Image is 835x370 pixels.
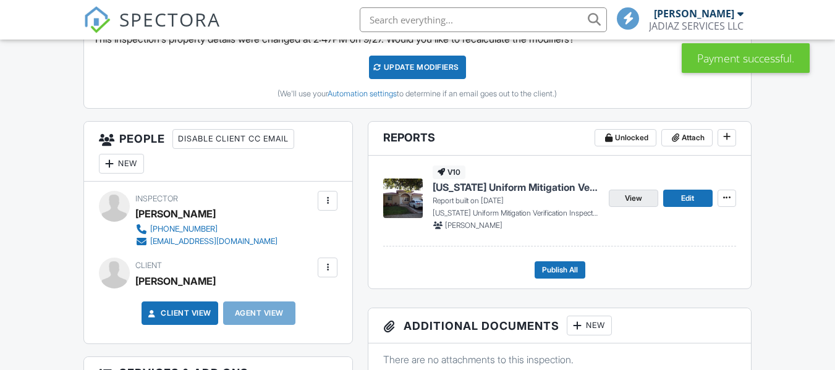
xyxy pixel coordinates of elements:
[682,43,810,73] div: Payment successful.
[93,89,742,99] div: (We'll use your to determine if an email goes out to the client.)
[83,17,221,43] a: SPECTORA
[84,23,751,108] div: This inspection's property details were changed at 2:47PM on 9/27. Would you like to recalculate ...
[83,6,111,33] img: The Best Home Inspection Software - Spectora
[135,223,278,235] a: [PHONE_NUMBER]
[368,308,750,343] h3: Additional Documents
[567,316,612,335] div: New
[135,261,162,270] span: Client
[369,56,466,79] div: UPDATE Modifiers
[119,6,221,32] span: SPECTORA
[84,122,352,182] h3: People
[99,154,144,174] div: New
[135,272,216,290] div: [PERSON_NAME]
[135,235,278,248] a: [EMAIL_ADDRESS][DOMAIN_NAME]
[135,204,216,223] div: [PERSON_NAME]
[135,194,178,203] span: Inspector
[360,7,607,32] input: Search everything...
[150,237,278,246] div: [EMAIL_ADDRESS][DOMAIN_NAME]
[654,7,734,20] div: [PERSON_NAME]
[172,129,294,149] div: Disable Client CC Email
[649,20,744,32] div: JADIAZ SERVICES LLC
[328,89,397,98] a: Automation settings
[383,353,735,366] p: There are no attachments to this inspection.
[150,224,218,234] div: [PHONE_NUMBER]
[146,307,211,319] a: Client View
